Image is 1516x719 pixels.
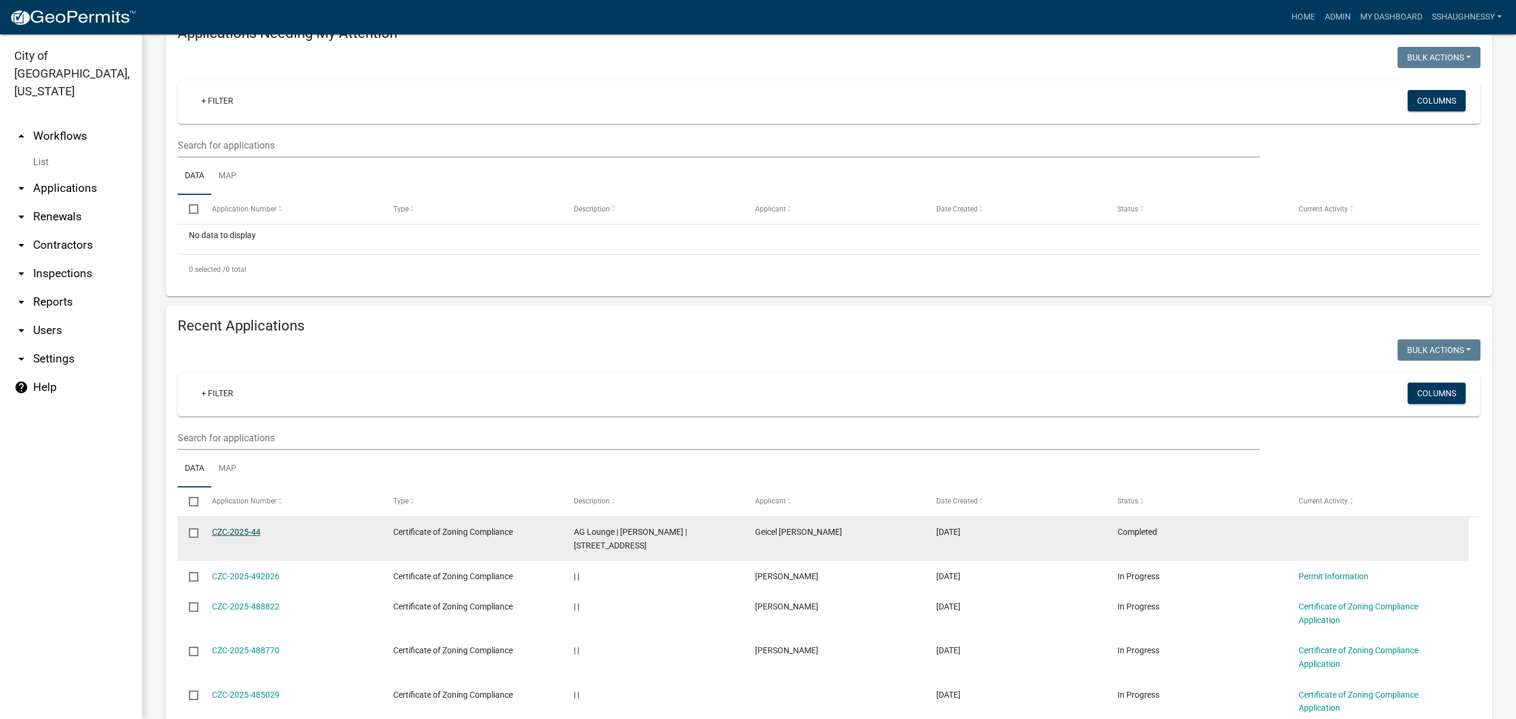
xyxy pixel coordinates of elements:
[1299,497,1348,505] span: Current Activity
[212,646,280,655] a: CZC-2025-488770
[1299,572,1369,581] a: Permit Information
[1117,646,1160,655] span: In Progress
[925,195,1106,223] datatable-header-cell: Date Created
[1287,195,1469,223] datatable-header-cell: Current Activity
[393,646,513,655] span: Certificate of Zoning Compliance
[755,572,818,581] span: Morgan Bush
[755,527,842,537] span: Geicel Jose Fernandez Perez
[393,690,513,699] span: Certificate of Zoning Compliance
[744,487,925,516] datatable-header-cell: Applicant
[178,317,1480,335] h4: Recent Applications
[200,195,381,223] datatable-header-cell: Application Number
[212,527,261,537] a: CZC-2025-44
[200,487,381,516] datatable-header-cell: Application Number
[1117,572,1160,581] span: In Progress
[1299,646,1418,669] a: Certificate of Zoning Compliance Application
[563,487,744,516] datatable-header-cell: Description
[574,602,579,611] span: | |
[1299,690,1418,713] a: Certificate of Zoning Compliance Application
[192,383,243,404] a: + Filter
[755,646,818,655] span: Tony Jackson
[755,602,818,611] span: Eric Lopez
[192,90,243,111] a: + Filter
[1299,602,1418,625] a: Certificate of Zoning Compliance Application
[1106,487,1287,516] datatable-header-cell: Status
[14,380,28,394] i: help
[1398,47,1480,68] button: Bulk Actions
[936,205,978,213] span: Date Created
[178,487,200,516] datatable-header-cell: Select
[574,690,579,699] span: | |
[178,133,1260,158] input: Search for applications
[1106,195,1287,223] datatable-header-cell: Status
[14,181,28,195] i: arrow_drop_down
[211,450,243,488] a: Map
[1117,497,1138,505] span: Status
[189,265,226,274] span: 0 selected /
[212,690,280,699] a: CZC-2025-485029
[211,158,243,195] a: Map
[1299,205,1348,213] span: Current Activity
[14,210,28,224] i: arrow_drop_down
[574,205,610,213] span: Description
[178,450,211,488] a: Data
[574,527,687,550] span: AG Lounge | Geicel Jose Fernandez Perez | 1408 Charlestown new albany road 204/205
[1117,690,1160,699] span: In Progress
[936,527,961,537] span: 10/14/2025
[755,497,786,505] span: Applicant
[574,497,610,505] span: Description
[14,267,28,281] i: arrow_drop_down
[178,224,1480,254] div: No data to display
[393,205,409,213] span: Type
[1408,90,1466,111] button: Columns
[1398,339,1480,361] button: Bulk Actions
[212,497,277,505] span: Application Number
[936,497,978,505] span: Date Created
[14,129,28,143] i: arrow_drop_up
[1408,383,1466,404] button: Columns
[1117,602,1160,611] span: In Progress
[1117,527,1157,537] span: Completed
[393,572,513,581] span: Certificate of Zoning Compliance
[393,602,513,611] span: Certificate of Zoning Compliance
[574,572,579,581] span: | |
[1320,6,1356,28] a: Admin
[1356,6,1427,28] a: My Dashboard
[1117,205,1138,213] span: Status
[1287,6,1320,28] a: Home
[212,572,280,581] a: CZC-2025-492026
[574,646,579,655] span: | |
[14,323,28,338] i: arrow_drop_down
[755,205,786,213] span: Applicant
[1287,487,1469,516] datatable-header-cell: Current Activity
[1427,6,1507,28] a: sshaughnessy
[14,295,28,309] i: arrow_drop_down
[178,195,200,223] datatable-header-cell: Select
[936,646,961,655] span: 10/06/2025
[212,205,277,213] span: Application Number
[178,255,1480,284] div: 0 total
[178,158,211,195] a: Data
[178,426,1260,450] input: Search for applications
[393,497,409,505] span: Type
[14,238,28,252] i: arrow_drop_down
[936,572,961,581] span: 10/13/2025
[381,487,563,516] datatable-header-cell: Type
[14,352,28,366] i: arrow_drop_down
[744,195,925,223] datatable-header-cell: Applicant
[936,690,961,699] span: 09/29/2025
[212,602,280,611] a: CZC-2025-488822
[925,487,1106,516] datatable-header-cell: Date Created
[393,527,513,537] span: Certificate of Zoning Compliance
[563,195,744,223] datatable-header-cell: Description
[936,602,961,611] span: 10/06/2025
[381,195,563,223] datatable-header-cell: Type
